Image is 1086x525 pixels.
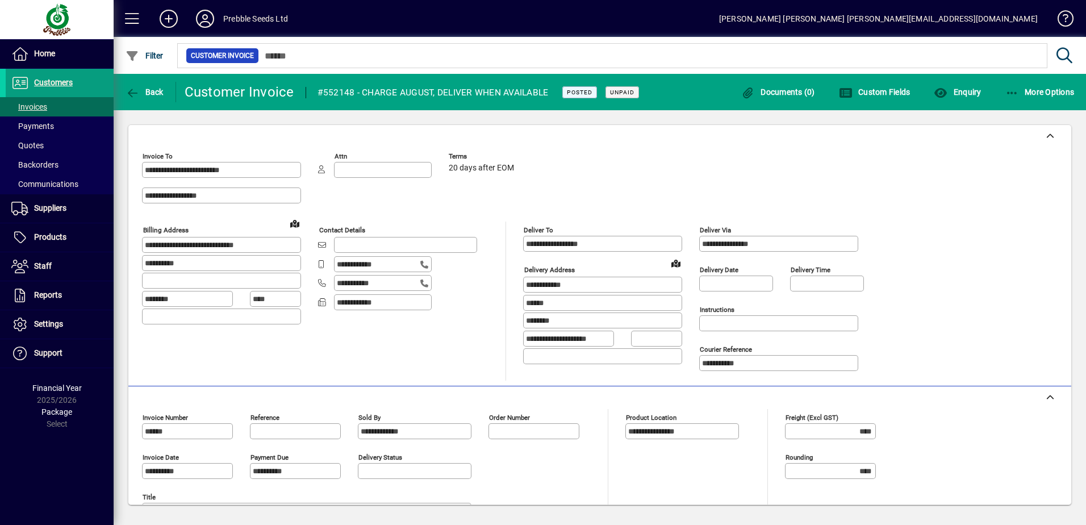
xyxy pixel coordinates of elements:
[191,50,254,61] span: Customer Invoice
[738,82,818,102] button: Documents (0)
[6,252,114,281] a: Staff
[6,223,114,252] a: Products
[185,83,294,101] div: Customer Invoice
[358,453,402,461] mat-label: Delivery status
[11,122,54,131] span: Payments
[6,155,114,174] a: Backorders
[34,78,73,87] span: Customers
[567,89,592,96] span: Posted
[610,89,634,96] span: Unpaid
[6,194,114,223] a: Suppliers
[1049,2,1072,39] a: Knowledge Base
[11,102,47,111] span: Invoices
[143,152,173,160] mat-label: Invoice To
[489,414,530,422] mat-label: Order number
[34,49,55,58] span: Home
[143,493,156,501] mat-label: Title
[34,319,63,328] span: Settings
[34,290,62,299] span: Reports
[335,152,347,160] mat-label: Attn
[6,40,114,68] a: Home
[791,266,830,274] mat-label: Delivery time
[358,414,381,422] mat-label: Sold by
[786,414,838,422] mat-label: Freight (excl GST)
[34,232,66,241] span: Products
[143,414,188,422] mat-label: Invoice number
[6,281,114,310] a: Reports
[524,226,553,234] mat-label: Deliver To
[700,345,752,353] mat-label: Courier Reference
[250,453,289,461] mat-label: Payment due
[449,164,514,173] span: 20 days after EOM
[151,9,187,29] button: Add
[11,141,44,150] span: Quotes
[123,82,166,102] button: Back
[6,174,114,194] a: Communications
[34,261,52,270] span: Staff
[187,9,223,29] button: Profile
[931,82,984,102] button: Enquiry
[934,88,981,97] span: Enquiry
[114,82,176,102] app-page-header-button: Back
[143,453,179,461] mat-label: Invoice date
[126,88,164,97] span: Back
[449,153,517,160] span: Terms
[839,88,910,97] span: Custom Fields
[11,180,78,189] span: Communications
[626,414,676,422] mat-label: Product location
[667,254,685,272] a: View on map
[6,339,114,368] a: Support
[836,82,913,102] button: Custom Fields
[34,203,66,213] span: Suppliers
[126,51,164,60] span: Filter
[123,45,166,66] button: Filter
[700,226,731,234] mat-label: Deliver via
[700,306,734,314] mat-label: Instructions
[719,10,1038,28] div: [PERSON_NAME] [PERSON_NAME] [PERSON_NAME][EMAIL_ADDRESS][DOMAIN_NAME]
[6,116,114,136] a: Payments
[700,266,738,274] mat-label: Delivery date
[286,214,304,232] a: View on map
[741,88,815,97] span: Documents (0)
[11,160,59,169] span: Backorders
[1003,82,1077,102] button: More Options
[786,453,813,461] mat-label: Rounding
[34,348,62,357] span: Support
[41,407,72,416] span: Package
[223,10,288,28] div: Prebble Seeds Ltd
[32,384,82,393] span: Financial Year
[250,414,279,422] mat-label: Reference
[6,136,114,155] a: Quotes
[1005,88,1075,97] span: More Options
[318,84,549,102] div: #552148 - CHARGE AUGUST, DELIVER WHEN AVAILABLE
[6,97,114,116] a: Invoices
[6,310,114,339] a: Settings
